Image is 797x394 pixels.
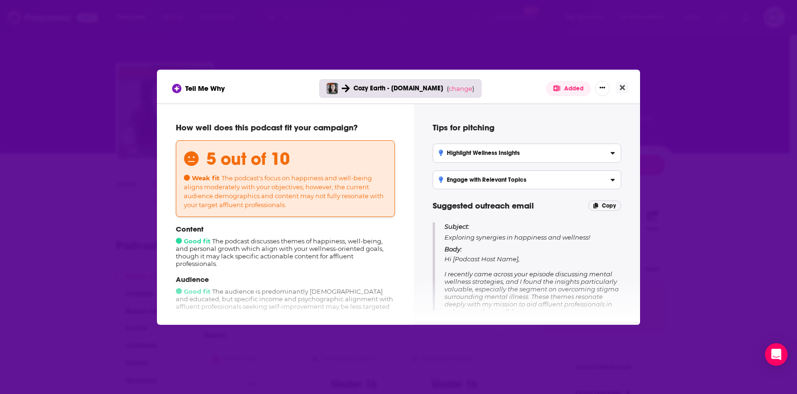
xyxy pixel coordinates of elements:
[444,222,621,241] p: Exploring synergies in happiness and wellness!
[176,122,395,133] p: How well does this podcast fit your campaign?
[444,222,469,231] span: Subject:
[353,84,443,92] span: Cozy Earth - [DOMAIN_NAME]
[176,288,211,295] span: Good fit
[616,82,629,94] button: Close
[449,85,472,92] span: change
[173,85,180,92] img: tell me why sparkle
[439,177,526,183] h3: Engage with Relevant Topics
[602,202,616,209] span: Copy
[176,237,211,245] span: Good fit
[439,150,520,156] h3: Highlight Wellness Insights
[433,201,534,211] span: Suggested outreach email
[447,85,474,92] span: ( )
[176,225,395,233] p: Content
[765,343,788,366] div: Open Intercom Messenger
[185,84,225,93] span: Tell Me Why
[546,81,591,96] button: Added
[433,122,621,133] h4: Tips for pitching
[176,275,395,318] div: The audience is predominantly [DEMOGRAPHIC_DATA] and educated, but specific income and psychograp...
[206,148,290,169] h3: 5 out of 10
[444,245,462,253] span: Body:
[184,174,384,209] span: The podcast's focus on happiness and well-being aligns moderately with your objectives; however, ...
[176,225,395,267] div: The podcast discusses themes of happiness, well-being, and personal growth which align with your ...
[595,81,610,96] button: Show More Button
[327,83,338,94] img: Harvesting Happiness Talk Radio
[184,174,220,182] span: Weak fit
[176,275,395,284] p: Audience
